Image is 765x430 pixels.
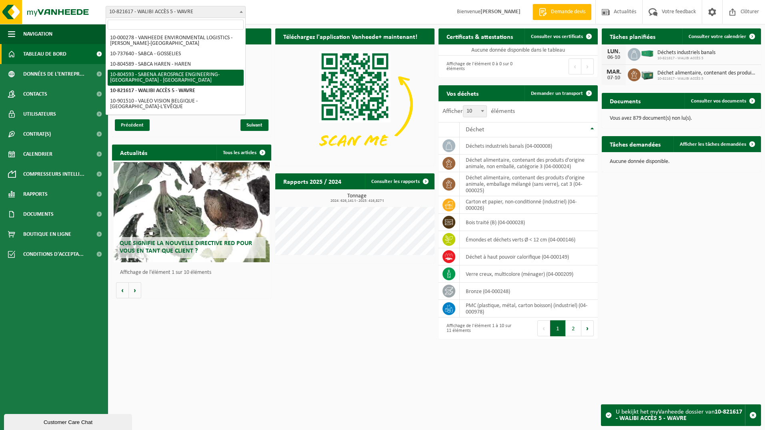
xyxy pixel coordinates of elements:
span: Demander un transport [531,91,583,96]
strong: [PERSON_NAME] [481,9,521,15]
td: émondes et déchets verts Ø < 12 cm (04-000146) [460,231,598,248]
span: Boutique en ligne [23,224,71,244]
span: 10-821617 - WALIBI ACCÈS 5 [657,76,757,81]
div: Affichage de l'élément 0 à 0 sur 0 éléments [443,58,514,75]
h2: Actualités [112,145,155,160]
p: Vous avez 879 document(s) non lu(s). [610,116,753,121]
a: Consulter vos certificats [525,28,597,44]
span: Consulter vos documents [691,98,746,104]
span: 10-821617 - WALIBI ACCÈS 5 [657,56,715,61]
span: Déchets industriels banals [657,50,715,56]
td: carton et papier, non-conditionné (industriel) (04-000026) [460,196,598,214]
a: Consulter votre calendrier [682,28,760,44]
p: Aucune donnée disponible. [610,159,753,165]
td: PMC (plastique, métal, carton boisson) (industriel) (04-000978) [460,300,598,317]
td: Aucune donnée disponible dans le tableau [439,44,598,56]
li: 10-821617 - WALIBI ACCÈS 5 - WAVRE [108,86,244,96]
img: Download de VHEPlus App [275,44,435,164]
li: 10-901510 - VALEO VISION BELGIQUE - [GEOGRAPHIC_DATA]-L'EVÊQUE [108,96,244,112]
li: 10-737640 - SABCA - GOSSELIES [108,49,244,59]
a: Que signifie la nouvelle directive RED pour vous en tant que client ? [114,162,270,262]
h2: Vos déchets [439,85,487,101]
span: 10-821617 - WALIBI ACCÈS 5 - WAVRE [106,6,246,18]
div: MAR. [606,69,622,75]
img: HK-XC-40-GN-00 [641,50,654,57]
button: Vorige [116,282,129,298]
iframe: chat widget [4,412,134,430]
span: 2024: 626,141 t - 2025: 416,827 t [279,199,435,203]
span: Déchet [466,127,484,133]
strong: 10-821617 - WALIBI ACCÈS 5 - WAVRE [616,409,742,422]
span: Données de l'entrepr... [23,64,84,84]
span: Documents [23,204,54,224]
span: Contacts [23,84,47,104]
p: Affichage de l'élément 1 sur 10 éléments [120,270,267,275]
label: Afficher éléments [443,108,515,115]
td: déchets industriels banals (04-000008) [460,137,598,155]
span: Demande devis [549,8,587,16]
h2: Tâches planifiées [602,28,663,44]
a: Consulter vos documents [685,93,760,109]
button: Previous [569,58,581,74]
button: 1 [550,320,566,336]
h2: Rapports 2025 / 2024 [275,173,349,189]
span: Suivant [240,119,268,131]
div: 06-10 [606,55,622,60]
li: 10-804593 - SABENA AEROSPACE ENGINEERING-[GEOGRAPHIC_DATA] - [GEOGRAPHIC_DATA] [108,70,244,86]
a: Demander un transport [525,85,597,101]
h2: Tâches demandées [602,136,669,152]
a: Consulter les rapports [365,173,434,189]
img: PB-LB-0680-HPE-GN-01 [641,67,654,81]
span: Déchet alimentaire, contenant des produits d'origine animale, non emballé, catég... [657,70,757,76]
span: Navigation [23,24,52,44]
li: 10-000278 - VANHEEDE ENVIRONMENTAL LOGISTICS - [PERSON_NAME]-[GEOGRAPHIC_DATA] [108,33,244,49]
span: Consulter votre calendrier [689,34,746,39]
h2: Téléchargez l'application Vanheede+ maintenant! [275,28,425,44]
td: verre creux, multicolore (ménager) (04-000209) [460,265,598,283]
span: Consulter vos certificats [531,34,583,39]
button: Volgende [129,282,141,298]
li: 10-983590 - VALEO VISION - REMITRANS - GHISLENGHIEN [108,112,244,123]
span: Calendrier [23,144,52,164]
div: Affichage de l'élément 1 à 10 sur 11 éléments [443,319,514,337]
a: Demande devis [533,4,591,20]
span: Que signifie la nouvelle directive RED pour vous en tant que client ? [120,240,252,254]
span: Rapports [23,184,48,204]
span: 10 [463,106,487,117]
span: Utilisateurs [23,104,56,124]
li: 10-804589 - SABCA HAREN - HAREN [108,59,244,70]
span: 10-821617 - WALIBI ACCÈS 5 - WAVRE [106,6,245,18]
td: déchet alimentaire, contenant des produits d'origine animale, non emballé, catégorie 3 (04-000024) [460,155,598,172]
td: bronze (04-000248) [460,283,598,300]
h2: Documents [602,93,649,109]
button: Previous [537,320,550,336]
a: Afficher les tâches demandées [673,136,760,152]
span: Précédent [115,119,150,131]
div: 07-10 [606,75,622,81]
td: bois traité (B) (04-000028) [460,214,598,231]
h2: Certificats & attestations [439,28,521,44]
div: U bekijkt het myVanheede dossier van [616,405,745,426]
span: Conditions d'accepta... [23,244,84,264]
button: Next [581,320,594,336]
span: Tableau de bord [23,44,66,64]
div: LUN. [606,48,622,55]
span: Contrat(s) [23,124,51,144]
span: Compresseurs intelli... [23,164,84,184]
span: Afficher les tâches demandées [680,142,746,147]
button: 2 [566,320,581,336]
button: Next [581,58,594,74]
h3: Tonnage [279,193,435,203]
td: déchet à haut pouvoir calorifique (04-000149) [460,248,598,265]
td: déchet alimentaire, contenant des produits d'origine animale, emballage mélangé (sans verre), cat... [460,172,598,196]
a: Tous les articles [216,145,270,161]
span: 10 [463,105,487,117]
